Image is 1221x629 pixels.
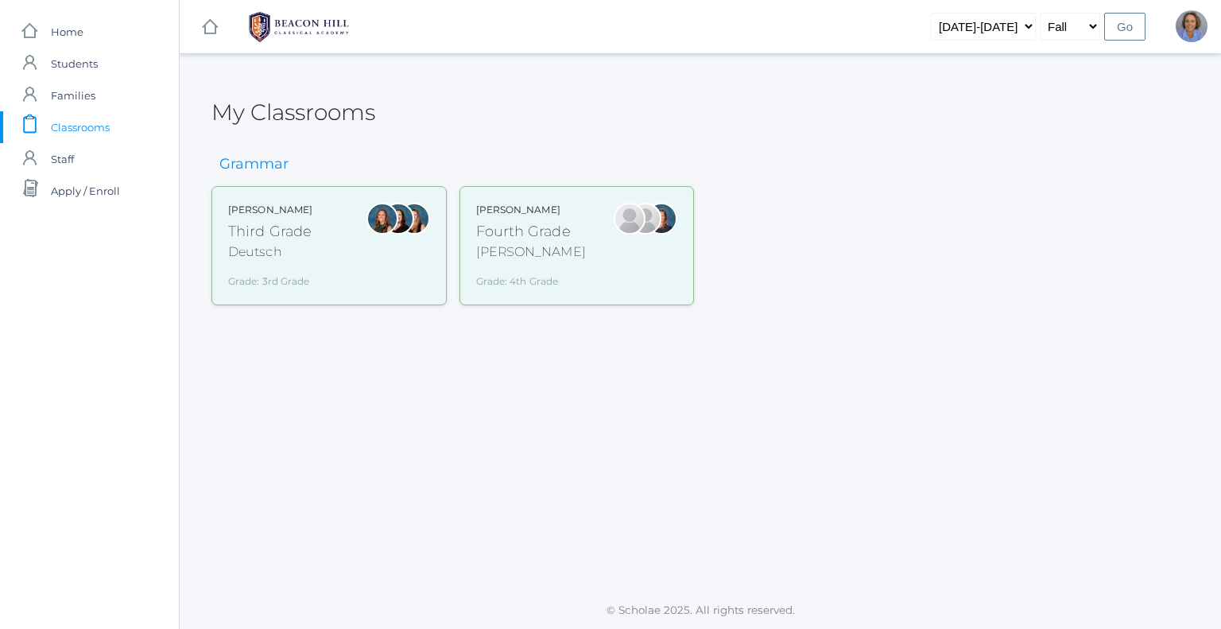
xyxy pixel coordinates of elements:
[614,203,645,235] div: Lydia Chaffin
[51,111,110,143] span: Classrooms
[476,243,586,262] div: [PERSON_NAME]
[239,7,359,47] img: 1_BHCALogos-05.png
[228,221,312,243] div: Third Grade
[51,143,74,175] span: Staff
[1176,10,1207,42] div: Sandra Velasquez
[228,203,312,217] div: [PERSON_NAME]
[228,243,312,262] div: Deutsch
[51,175,120,207] span: Apply / Enroll
[366,203,398,235] div: Andrea Deutsch
[398,203,430,235] div: Juliana Fowler
[630,203,661,235] div: Heather Porter
[476,221,586,243] div: Fourth Grade
[228,268,312,289] div: Grade: 3rd Grade
[51,80,95,111] span: Families
[51,48,98,80] span: Students
[180,602,1221,618] p: © Scholae 2025. All rights reserved.
[51,16,83,48] span: Home
[382,203,414,235] div: Katie Watters
[476,268,586,289] div: Grade: 4th Grade
[476,203,586,217] div: [PERSON_NAME]
[645,203,677,235] div: Ellie Bradley
[211,100,375,125] h2: My Classrooms
[211,157,297,173] h3: Grammar
[1104,13,1145,41] input: Go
